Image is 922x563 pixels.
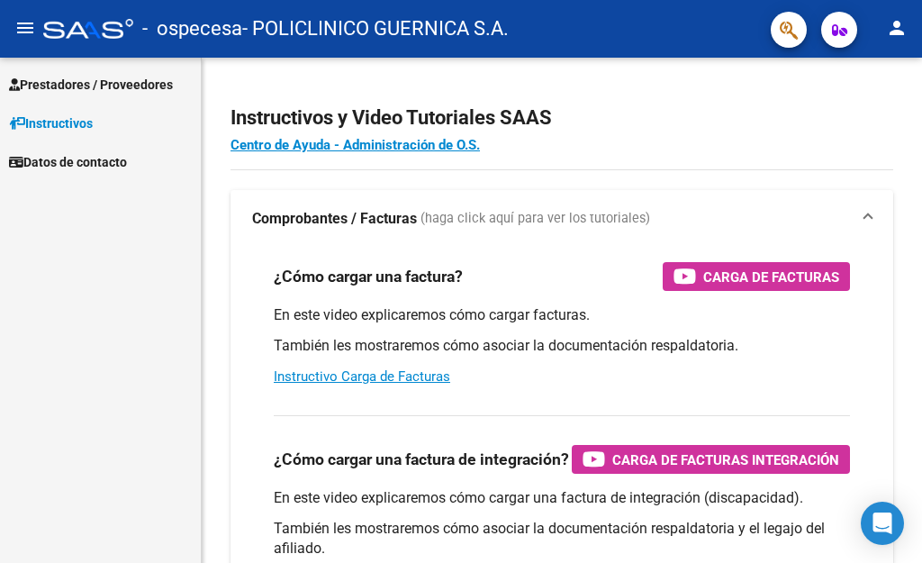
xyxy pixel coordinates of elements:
mat-icon: person [886,17,908,39]
p: También les mostraremos cómo asociar la documentación respaldatoria y el legajo del afiliado. [274,519,850,558]
span: - POLICLINICO GUERNICA S.A. [242,9,509,49]
span: (haga click aquí para ver los tutoriales) [420,209,650,229]
span: Carga de Facturas Integración [612,449,839,471]
mat-icon: menu [14,17,36,39]
button: Carga de Facturas Integración [572,445,850,474]
div: Open Intercom Messenger [861,502,904,545]
a: Instructivo Carga de Facturas [274,368,450,385]
h2: Instructivos y Video Tutoriales SAAS [230,101,893,135]
mat-expansion-panel-header: Comprobantes / Facturas (haga click aquí para ver los tutoriales) [230,190,893,248]
span: Instructivos [9,114,93,133]
strong: Comprobantes / Facturas [252,209,417,229]
p: También les mostraremos cómo asociar la documentación respaldatoria. [274,336,850,356]
span: - ospecesa [142,9,242,49]
button: Carga de Facturas [663,262,850,291]
h3: ¿Cómo cargar una factura? [274,264,463,289]
h3: ¿Cómo cargar una factura de integración? [274,447,569,472]
span: Prestadores / Proveedores [9,75,173,95]
p: En este video explicaremos cómo cargar una factura de integración (discapacidad). [274,488,850,508]
span: Datos de contacto [9,152,127,172]
span: Carga de Facturas [703,266,839,288]
a: Centro de Ayuda - Administración de O.S. [230,137,480,153]
p: En este video explicaremos cómo cargar facturas. [274,305,850,325]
